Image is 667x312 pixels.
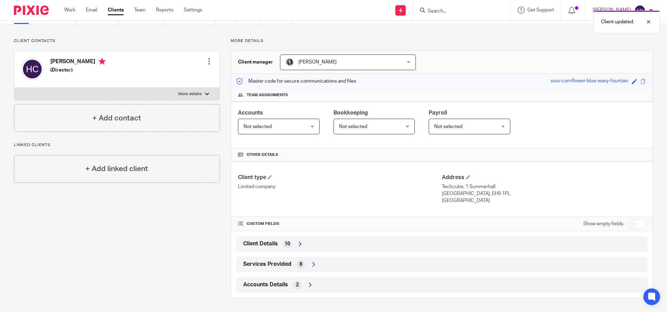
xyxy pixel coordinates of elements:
p: Client contacts [14,38,220,44]
h4: Client type [238,174,442,181]
a: Reports [156,7,173,14]
span: Not selected [339,124,367,129]
p: [GEOGRAPHIC_DATA] [442,197,646,204]
p: Master code for secure communications and files [236,78,356,85]
p: More details [231,38,653,44]
h3: Client manager [238,59,273,66]
img: Pixie [14,6,49,15]
p: Techcube, 1 Summerhall [442,183,646,190]
img: svg%3E [634,5,645,16]
a: Clients [108,7,124,14]
span: Bookkeeping [333,110,368,116]
p: Limited company [238,183,442,190]
span: Payroll [429,110,447,116]
h4: + Add contact [92,113,141,124]
p: [GEOGRAPHIC_DATA], EH9 1PL [442,190,646,197]
span: Not selected [434,124,462,129]
span: 10 [285,241,290,247]
span: Accounts [238,110,263,116]
a: Team [134,7,146,14]
span: [PERSON_NAME] [298,60,337,65]
p: Client updated. [601,18,634,25]
h4: CUSTOM FIELDS [238,221,442,227]
p: Linked clients [14,142,220,148]
img: svg%3E [21,58,43,80]
img: brodie%203%20small.jpg [286,58,294,66]
a: Work [64,7,75,14]
span: 2 [296,281,299,288]
span: Client Details [243,240,278,247]
a: Email [86,7,97,14]
span: Accounts Details [243,281,288,288]
p: More details [178,91,201,97]
label: Show empty fields [583,220,623,227]
span: Team assignments [247,92,288,98]
span: Other details [247,152,278,158]
a: Settings [184,7,202,14]
h5: (Director) [50,67,106,74]
h4: Address [442,174,646,181]
span: Services Provided [243,261,291,268]
i: Primary [99,58,106,65]
h4: [PERSON_NAME] [50,58,106,67]
span: Not selected [244,124,272,129]
span: 8 [299,261,302,268]
div: sour-cornflower-blue-wavy-fountain [551,77,628,85]
h4: + Add linked client [85,163,148,174]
